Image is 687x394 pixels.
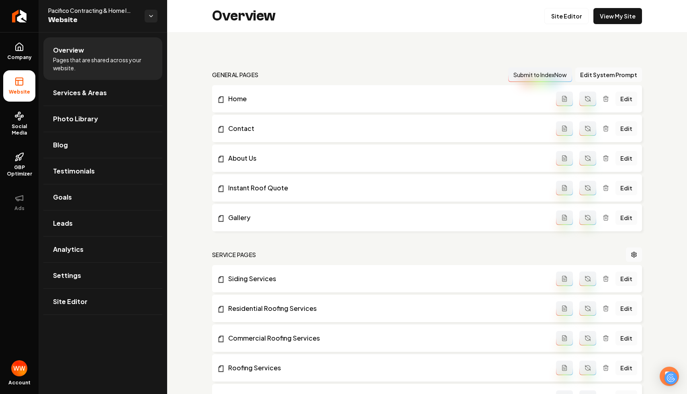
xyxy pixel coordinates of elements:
[556,151,573,165] button: Add admin page prompt
[43,158,162,184] a: Testimonials
[53,88,107,98] span: Services & Areas
[217,124,556,133] a: Contact
[53,140,68,150] span: Blog
[3,187,35,218] button: Ads
[217,333,556,343] a: Commercial Roofing Services
[217,213,556,223] a: Gallery
[6,89,33,95] span: Website
[212,71,259,79] h2: general pages
[556,121,573,136] button: Add admin page prompt
[43,263,162,288] a: Settings
[8,380,31,386] span: Account
[43,210,162,236] a: Leads
[43,132,162,158] a: Blog
[217,153,556,163] a: About Us
[217,94,556,104] a: Home
[217,363,556,373] a: Roofing Services
[48,14,138,26] span: Website
[4,54,35,61] span: Company
[556,181,573,195] button: Add admin page prompt
[11,360,27,376] img: Will Wallace
[3,105,35,143] a: Social Media
[3,36,35,67] a: Company
[43,106,162,132] a: Photo Library
[53,114,98,124] span: Photo Library
[212,8,276,24] h2: Overview
[53,56,153,72] span: Pages that are shared across your website.
[217,304,556,313] a: Residential Roofing Services
[3,146,35,184] a: GBP Optimizer
[556,361,573,375] button: Add admin page prompt
[615,331,637,345] a: Edit
[575,67,642,82] button: Edit System Prompt
[556,92,573,106] button: Add admin page prompt
[217,274,556,284] a: Siding Services
[53,192,72,202] span: Goals
[615,301,637,316] a: Edit
[556,331,573,345] button: Add admin page prompt
[556,210,573,225] button: Add admin page prompt
[615,272,637,286] a: Edit
[660,367,679,386] div: Open Intercom Messenger
[615,121,637,136] a: Edit
[615,210,637,225] a: Edit
[11,360,27,376] button: Open user button
[615,181,637,195] a: Edit
[53,45,84,55] span: Overview
[53,166,95,176] span: Testimonials
[615,151,637,165] a: Edit
[53,297,88,306] span: Site Editor
[43,289,162,314] a: Site Editor
[53,271,81,280] span: Settings
[3,164,35,177] span: GBP Optimizer
[593,8,642,24] a: View My Site
[43,237,162,262] a: Analytics
[43,80,162,106] a: Services & Areas
[615,361,637,375] a: Edit
[508,67,572,82] button: Submit to IndexNow
[12,10,27,22] img: Rebolt Logo
[217,183,556,193] a: Instant Roof Quote
[53,245,84,254] span: Analytics
[212,251,256,259] h2: Service Pages
[556,272,573,286] button: Add admin page prompt
[48,6,138,14] span: Pacifico Contracting & Home Improvement
[544,8,589,24] a: Site Editor
[53,218,73,228] span: Leads
[11,205,28,212] span: Ads
[43,184,162,210] a: Goals
[556,301,573,316] button: Add admin page prompt
[615,92,637,106] a: Edit
[3,123,35,136] span: Social Media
